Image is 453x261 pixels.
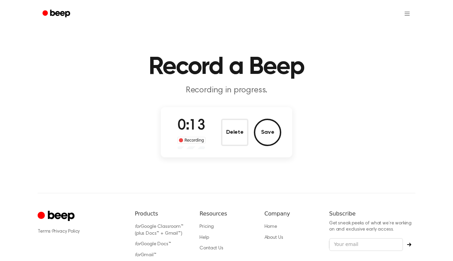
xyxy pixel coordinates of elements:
[199,210,253,218] h6: Resources
[199,224,214,229] a: Pricing
[178,119,205,133] span: 0:13
[38,7,76,21] a: Beep
[38,229,51,234] a: Terms
[199,246,223,251] a: Contact Us
[135,224,141,229] i: for
[51,55,402,79] h1: Record a Beep
[254,119,281,146] button: Save Audio Record
[135,242,141,247] i: for
[264,235,283,240] a: About Us
[264,210,318,218] h6: Company
[135,242,171,247] a: forGoogle Docs™
[329,221,415,233] p: Get sneak peeks of what we’re working on and exclusive early access.
[52,229,80,234] a: Privacy Policy
[403,243,415,247] button: Subscribe
[38,210,76,223] a: Cruip
[329,210,415,218] h6: Subscribe
[177,137,206,144] div: Recording
[135,210,189,218] h6: Products
[221,119,248,146] button: Delete Audio Record
[264,224,277,229] a: Home
[38,228,124,235] div: ·
[399,5,415,22] button: Open menu
[95,85,358,96] p: Recording in progress.
[135,253,141,258] i: for
[199,235,209,240] a: Help
[329,238,403,251] input: Your email
[135,224,183,236] a: forGoogle Classroom™ (plus Docs™ + Gmail™)
[135,253,156,258] a: forGmail™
